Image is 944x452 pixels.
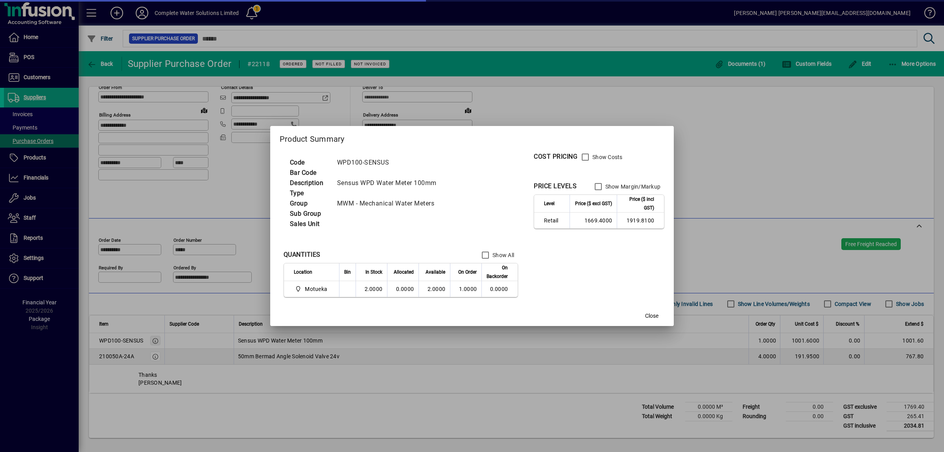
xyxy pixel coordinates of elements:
[394,268,414,276] span: Allocated
[305,285,327,293] span: Motueka
[491,251,514,259] label: Show All
[286,188,333,198] td: Type
[459,286,477,292] span: 1.0000
[356,281,387,297] td: 2.0000
[591,153,623,161] label: Show Costs
[387,281,419,297] td: 0.0000
[575,199,612,208] span: Price ($ excl GST)
[481,281,518,297] td: 0.0000
[286,198,333,209] td: Group
[570,213,617,228] td: 1669.4000
[419,281,450,297] td: 2.0000
[294,284,330,294] span: Motueka
[270,126,674,149] h2: Product Summary
[534,182,577,191] div: PRICE LEVELS
[286,157,333,168] td: Code
[333,198,446,209] td: MWM - Mechanical Water Meters
[286,209,333,219] td: Sub Group
[544,217,565,224] span: Retail
[645,312,658,320] span: Close
[487,263,508,281] span: On Backorder
[458,268,477,276] span: On Order
[284,250,321,259] div: QUANTITIES
[333,178,446,188] td: Sensus WPD Water Meter 100mm
[604,183,661,191] label: Show Margin/Markup
[544,199,555,208] span: Level
[286,168,333,178] td: Bar Code
[365,268,382,276] span: In Stock
[333,157,446,168] td: WPD100-SENSUS
[639,309,664,323] button: Close
[617,213,664,228] td: 1919.8100
[344,268,351,276] span: Bin
[286,178,333,188] td: Description
[426,268,445,276] span: Available
[534,152,577,161] div: COST PRICING
[622,195,654,212] span: Price ($ incl GST)
[294,268,312,276] span: Location
[286,219,333,229] td: Sales Unit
